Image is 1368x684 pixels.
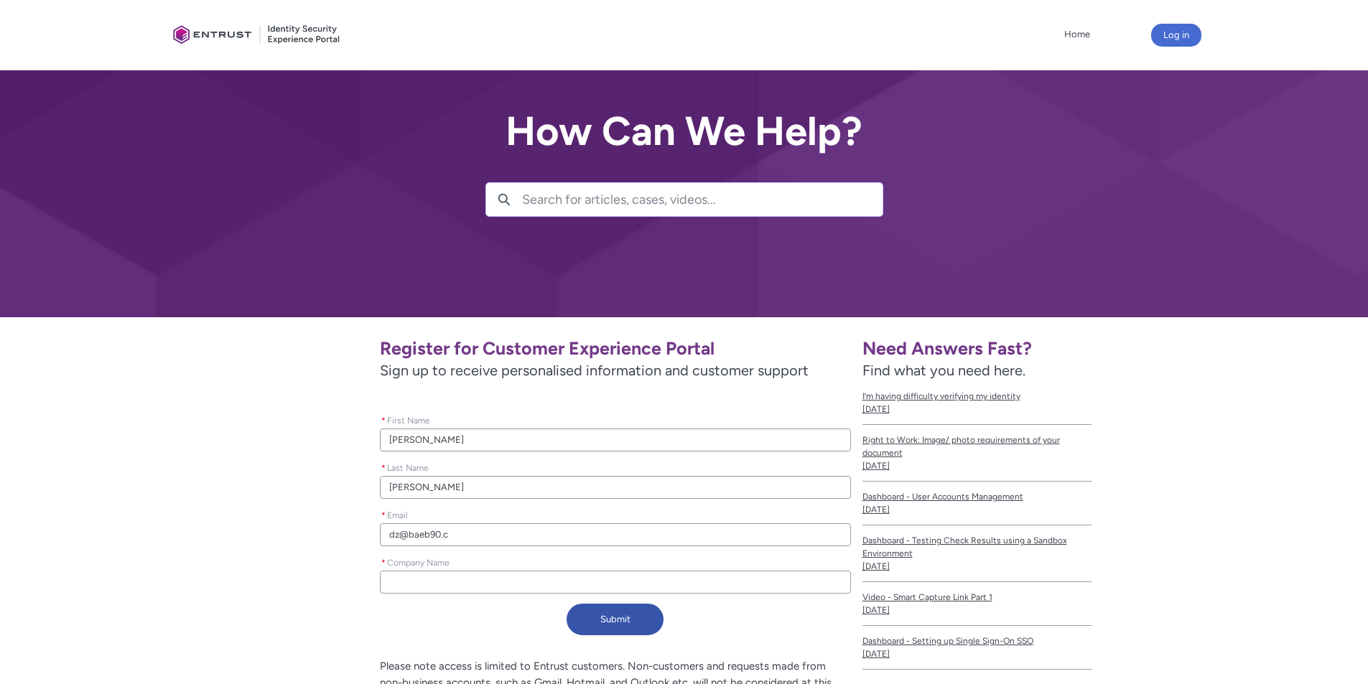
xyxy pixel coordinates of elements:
[380,506,414,522] label: Email
[380,360,850,381] span: Sign up to receive personalised information and customer support
[380,337,850,360] h1: Register for Customer Experience Portal
[486,183,522,216] button: Search
[862,425,1092,482] a: Right to Work: Image/ photo requirements of your document[DATE]
[862,561,890,571] lightning-formatted-date-time: [DATE]
[1151,24,1201,47] button: Log in
[862,404,890,414] lightning-formatted-date-time: [DATE]
[485,109,883,154] h2: How Can We Help?
[862,337,1092,360] h1: Need Answers Fast?
[381,416,386,426] abbr: required
[862,626,1092,670] a: Dashboard - Setting up Single Sign-On SSO[DATE]
[862,582,1092,626] a: Video - Smart Capture Link Part 1[DATE]
[862,390,1092,403] span: I’m having difficulty verifying my identity
[862,591,1092,604] span: Video - Smart Capture Link Part 1
[381,463,386,473] abbr: required
[862,525,1092,582] a: Dashboard - Testing Check Results using a Sandbox Environment[DATE]
[862,461,890,471] lightning-formatted-date-time: [DATE]
[862,649,890,659] lightning-formatted-date-time: [DATE]
[380,411,436,427] label: First Name
[862,605,890,615] lightning-formatted-date-time: [DATE]
[862,482,1092,525] a: Dashboard - User Accounts Management[DATE]
[862,505,890,515] lightning-formatted-date-time: [DATE]
[522,183,883,216] input: Search for articles, cases, videos...
[380,459,434,474] label: Last Name
[381,558,386,568] abbr: required
[381,510,386,520] abbr: required
[380,553,455,569] label: Company Name
[862,490,1092,503] span: Dashboard - User Accounts Management
[862,362,1025,379] span: Find what you need here.
[862,434,1092,459] span: Right to Work: Image/ photo requirements of your document
[1112,352,1368,684] iframe: Qualified Messenger
[862,381,1092,425] a: I’m having difficulty verifying my identity[DATE]
[862,534,1092,560] span: Dashboard - Testing Check Results using a Sandbox Environment
[1061,24,1094,45] a: Home
[567,604,664,635] button: Submit
[862,634,1092,647] span: Dashboard - Setting up Single Sign-On SSO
